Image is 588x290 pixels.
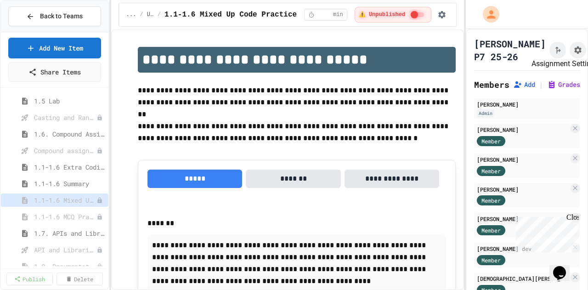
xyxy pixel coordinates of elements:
[34,129,105,139] span: 1.6. Compound Assignment Operators
[57,273,103,285] a: Delete
[355,7,431,23] div: ⚠️ Students cannot see this content! Click the toggle to publish it and make it visible to your c...
[570,42,586,58] button: Assignment Settings
[34,113,96,122] span: Casting and Ranges of variables - Quiz
[549,253,579,281] iframe: chat widget
[34,245,96,255] span: API and Libraries - Topic 1.7
[481,226,501,234] span: Member
[481,196,501,205] span: Member
[8,38,101,58] a: Add New Item
[512,213,579,252] iframe: chat widget
[96,114,103,121] div: Unpublished
[481,137,501,145] span: Member
[477,245,569,253] div: [PERSON_NAME] dev
[34,262,96,271] span: 1.8. Documentation with Comments and Preconditions
[474,78,509,91] h2: Members
[34,146,96,155] span: Compound assignment operators - Quiz
[474,37,546,63] h1: [PERSON_NAME] P7 25-26
[96,148,103,154] div: Unpublished
[158,11,161,18] span: /
[477,185,569,193] div: [PERSON_NAME]
[477,274,569,283] div: [DEMOGRAPHIC_DATA][PERSON_NAME]
[8,62,101,82] a: Share Items
[549,42,566,58] button: Click to see fork details
[477,215,569,223] div: [PERSON_NAME]
[477,100,577,108] div: [PERSON_NAME]
[96,197,103,204] div: Unpublished
[34,96,105,106] span: 1.5 Lab
[140,11,143,18] span: /
[34,212,96,222] span: 1.1-1.6 MCQ Practice
[477,155,569,164] div: [PERSON_NAME]
[40,11,83,21] span: Back to Teams
[473,4,502,25] div: My Account
[333,11,343,18] span: min
[34,195,96,205] span: 1.1-1.6 Mixed Up Code Practice
[547,80,580,89] button: Grades
[96,263,103,270] div: Unpublished
[513,80,535,89] button: Add
[481,256,501,264] span: Member
[164,9,297,20] span: 1.1-1.6 Mixed Up Code Practice
[34,162,105,172] span: 1.1-1.6 Extra Coding Practice
[34,179,105,188] span: 1.1-1.6 Summary
[4,4,63,58] div: Chat with us now!Close
[8,6,101,26] button: Back to Teams
[6,273,53,285] a: Publish
[359,11,405,18] span: ⚠️ Unpublished
[539,79,543,90] span: |
[477,109,494,117] div: Admin
[96,214,103,220] div: Unpublished
[477,125,569,134] div: [PERSON_NAME]
[96,247,103,253] div: Unpublished
[147,11,154,18] span: Unit 1A
[481,167,501,175] span: Member
[126,11,136,18] span: ...
[34,228,105,238] span: 1.7. APIs and Libraries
